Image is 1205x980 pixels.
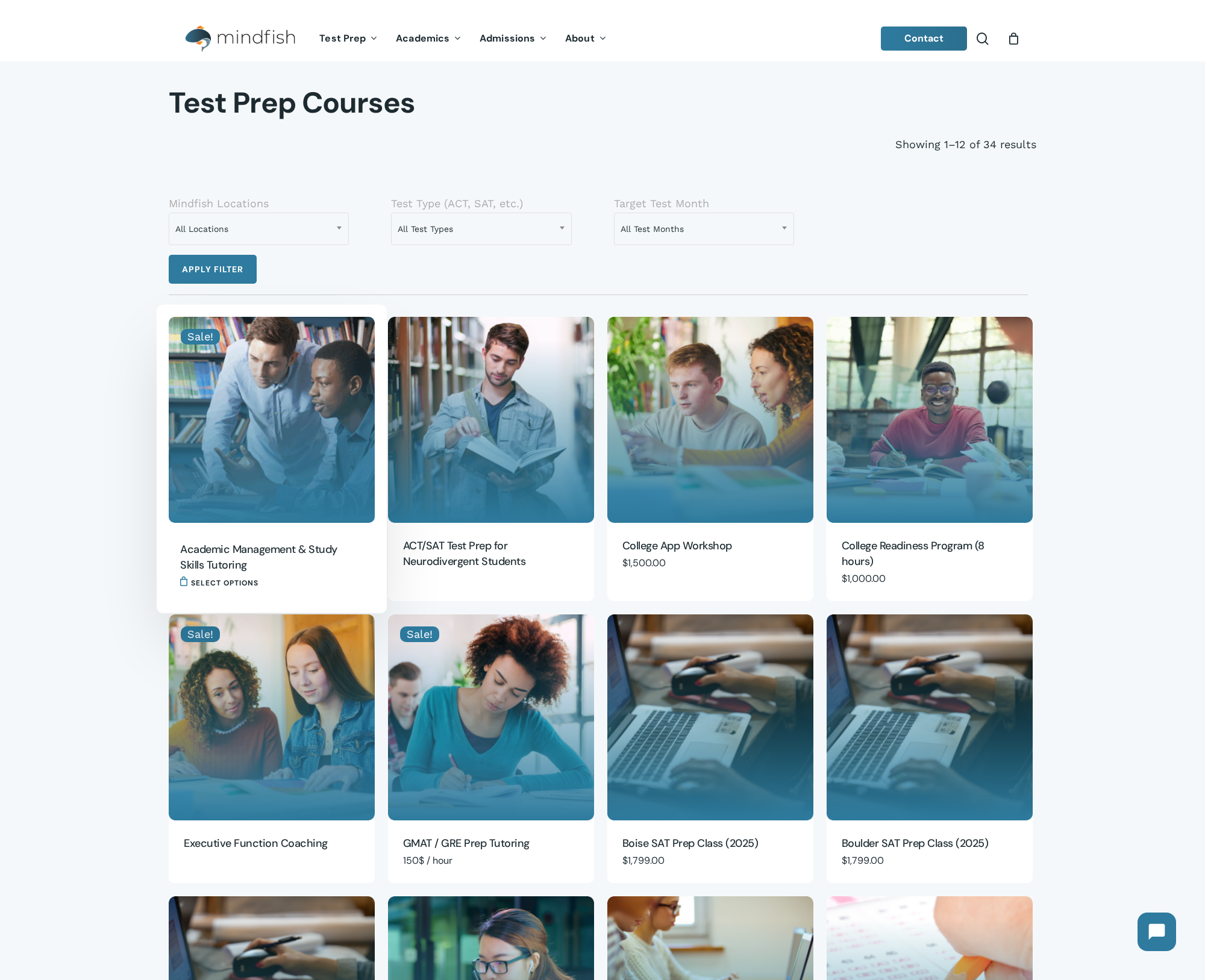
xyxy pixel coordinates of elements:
[388,614,594,820] a: GMAT / GRE Prep Tutoring
[556,34,616,44] a: About
[169,213,349,245] span: All Locations
[169,86,1036,120] h1: Test Prep Courses
[403,835,579,852] a: GMAT / GRE Prep Tutoring
[842,854,847,867] span: $
[400,626,439,642] span: Sale!
[180,576,258,587] a: Add to cart: “Academic Management & Study Skills Tutoring”
[827,317,1033,523] a: College Readiness Program (8 hours)
[169,255,257,284] button: Apply filter
[827,317,1033,523] img: College Readiness
[391,198,523,210] label: Test Type (ACT, SAT, etc.)
[184,835,360,852] a: Executive Function Coaching
[614,213,794,245] span: All Test Months
[391,213,571,245] span: All Test Types
[387,34,471,44] a: Academics
[191,576,258,590] span: Select options
[388,317,594,523] a: ACT/SAT Test Prep for Neurodivergent Students
[169,614,375,820] img: Executive Function Coaching 1
[1125,900,1188,963] iframe: Chatbot
[388,614,594,820] img: GMAT GRE 1
[904,32,944,45] span: Contact
[403,538,579,570] a: ACT/SAT Test Prep for Neurodivergent Students
[565,32,595,45] span: About
[895,133,1036,157] p: Showing 1–12 of 34 results
[169,317,375,523] img: Teacher working with male teenage pupil at computer
[181,626,220,642] span: Sale!
[169,614,375,820] a: Executive Function Coaching
[842,572,886,585] bdi: 1,000.00
[180,541,356,574] a: Academic Management & Study Skills Tutoring
[881,27,968,51] a: Contact
[169,317,375,523] a: Academic Management & Study Skills Tutoring
[607,317,813,523] img: College Essay Bootcamp
[607,614,813,820] a: Boise SAT Prep Class (2025)
[622,854,665,867] bdi: 1,799.00
[622,557,666,569] bdi: 1,500.00
[388,317,594,523] img: Neurodivergent
[310,34,387,44] a: Test Prep
[1007,32,1020,45] a: Cart
[622,538,798,555] a: College App Workshop
[622,835,798,852] a: Boise SAT Prep Class (2025)
[392,216,571,242] span: All Test Types
[827,614,1033,820] img: Online SAT Prep 14
[480,32,535,45] span: Admissions
[181,329,220,345] span: Sale!
[403,854,452,867] span: 150$ / hour
[622,557,628,569] span: $
[607,614,813,820] img: Online SAT Prep 14
[319,32,366,45] span: Test Prep
[310,16,615,61] nav: Main Menu
[622,854,628,867] span: $
[471,34,556,44] a: Admissions
[169,216,348,242] span: All Locations
[607,317,813,523] a: College App Workshop
[614,198,709,210] label: Target Test Month
[842,835,1018,852] a: Boulder SAT Prep Class (2025)
[396,32,449,45] span: Academics
[842,572,847,585] span: $
[169,198,269,210] label: Mindfish Locations
[169,16,1036,61] header: Main Menu
[842,538,1018,570] a: College Readiness Program (8 hours)
[842,854,884,867] bdi: 1,799.00
[827,614,1033,820] a: Boulder SAT Prep Class (2025)
[615,216,793,242] span: All Test Months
